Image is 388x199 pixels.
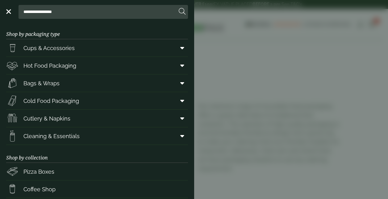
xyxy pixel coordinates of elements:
[23,167,54,176] span: Pizza Boxes
[6,42,19,54] img: PintNhalf_cup.svg
[6,110,188,127] a: Cutlery & Napkins
[6,74,188,92] a: Bags & Wraps
[6,95,19,107] img: Sandwich_box.svg
[23,132,80,140] span: Cleaning & Essentials
[6,77,19,89] img: Paper_carriers.svg
[6,112,19,125] img: Cutlery.svg
[23,114,70,123] span: Cutlery & Napkins
[6,165,19,178] img: Pizza_boxes.svg
[23,61,76,70] span: Hot Food Packaging
[6,180,188,198] a: Coffee Shop
[6,59,19,72] img: Deli_box.svg
[6,21,188,39] h3: Shop by packaging type
[6,163,188,180] a: Pizza Boxes
[23,185,56,193] span: Coffee Shop
[6,57,188,74] a: Hot Food Packaging
[6,92,188,109] a: Cold Food Packaging
[6,39,188,57] a: Cups & Accessories
[23,44,75,52] span: Cups & Accessories
[6,130,19,142] img: open-wipe.svg
[6,183,19,195] img: HotDrink_paperCup.svg
[6,127,188,145] a: Cleaning & Essentials
[23,97,79,105] span: Cold Food Packaging
[23,79,60,87] span: Bags & Wraps
[6,145,188,163] h3: Shop by collection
